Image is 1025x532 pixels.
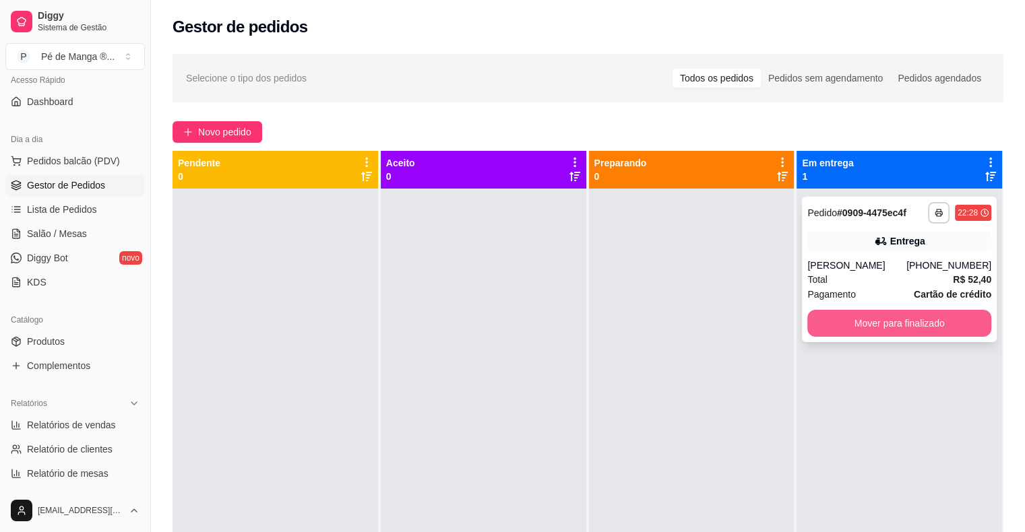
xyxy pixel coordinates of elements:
[890,234,925,248] div: Entrega
[5,247,145,269] a: Diggy Botnovo
[5,463,145,484] a: Relatório de mesas
[27,275,46,289] span: KDS
[5,223,145,244] a: Salão / Mesas
[5,91,145,112] a: Dashboard
[906,259,991,272] div: [PHONE_NUMBER]
[173,121,262,143] button: Novo pedido
[5,355,145,376] a: Complementos
[5,199,145,220] a: Lista de Pedidos
[38,10,139,22] span: Diggy
[11,398,47,409] span: Relatórios
[27,154,120,168] span: Pedidos balcão (PDV)
[837,207,906,218] strong: # 0909-4475ec4f
[802,170,853,183] p: 1
[27,467,108,480] span: Relatório de mesas
[386,156,415,170] p: Aceito
[890,69,989,88] div: Pedidos agendados
[673,69,761,88] div: Todos os pedidos
[186,71,307,86] span: Selecione o tipo dos pedidos
[198,125,251,139] span: Novo pedido
[5,487,145,508] a: Relatório de fidelidadenovo
[5,5,145,38] a: DiggySistema de Gestão
[27,359,90,372] span: Complementos
[5,43,145,70] button: Select a team
[5,271,145,293] a: KDS
[802,156,853,170] p: Em entrega
[5,150,145,172] button: Pedidos balcão (PDV)
[27,335,65,348] span: Produtos
[5,494,145,527] button: [EMAIL_ADDRESS][DOMAIN_NAME]
[178,170,220,183] p: 0
[27,251,68,265] span: Diggy Bot
[807,310,991,337] button: Mover para finalizado
[807,272,828,287] span: Total
[27,178,105,192] span: Gestor de Pedidos
[807,259,906,272] div: [PERSON_NAME]
[27,95,73,108] span: Dashboard
[594,170,647,183] p: 0
[27,442,113,456] span: Relatório de clientes
[5,129,145,150] div: Dia a dia
[27,418,116,432] span: Relatórios de vendas
[5,174,145,196] a: Gestor de Pedidos
[807,207,837,218] span: Pedido
[27,227,87,240] span: Salão / Mesas
[173,16,308,38] h2: Gestor de pedidos
[183,127,193,137] span: plus
[5,309,145,331] div: Catálogo
[5,438,145,460] a: Relatório de clientes
[953,274,991,285] strong: R$ 52,40
[38,22,139,33] span: Sistema de Gestão
[17,50,30,63] span: P
[38,505,123,516] span: [EMAIL_ADDRESS][DOMAIN_NAME]
[914,289,991,300] strong: Cartão de crédito
[761,69,890,88] div: Pedidos sem agendamento
[178,156,220,170] p: Pendente
[807,287,856,302] span: Pagamento
[5,69,145,91] div: Acesso Rápido
[386,170,415,183] p: 0
[27,203,97,216] span: Lista de Pedidos
[5,331,145,352] a: Produtos
[594,156,647,170] p: Preparando
[958,207,978,218] div: 22:28
[41,50,115,63] div: Pé de Manga ® ...
[5,414,145,436] a: Relatórios de vendas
